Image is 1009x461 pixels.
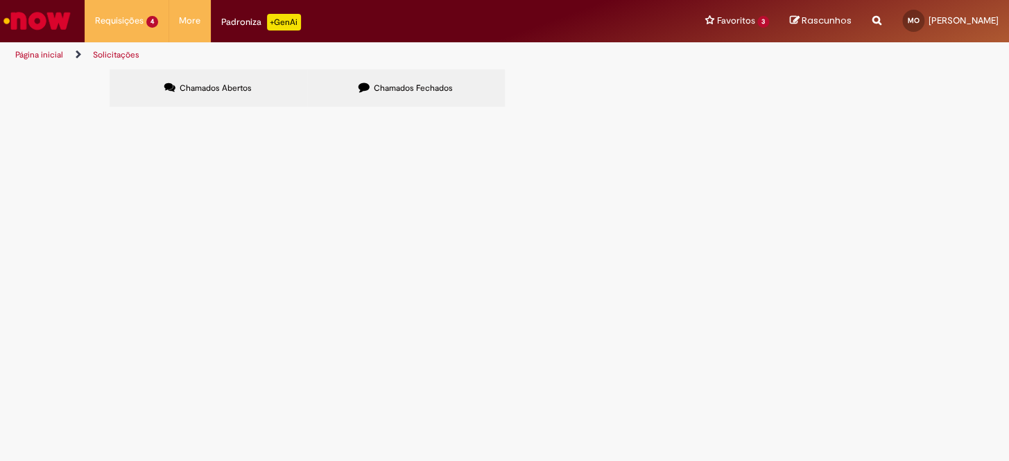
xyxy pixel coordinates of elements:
[15,49,63,60] a: Página inicial
[908,16,920,25] span: MO
[757,16,769,28] span: 3
[374,82,453,94] span: Chamados Fechados
[146,16,158,28] span: 4
[179,14,200,28] span: More
[93,49,139,60] a: Solicitações
[180,82,252,94] span: Chamados Abertos
[929,15,999,26] span: [PERSON_NAME]
[1,7,73,35] img: ServiceNow
[95,14,144,28] span: Requisições
[267,14,301,31] p: +GenAi
[716,14,754,28] span: Favoritos
[221,14,301,31] div: Padroniza
[10,42,662,68] ul: Trilhas de página
[790,15,852,28] a: Rascunhos
[802,14,852,27] span: Rascunhos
